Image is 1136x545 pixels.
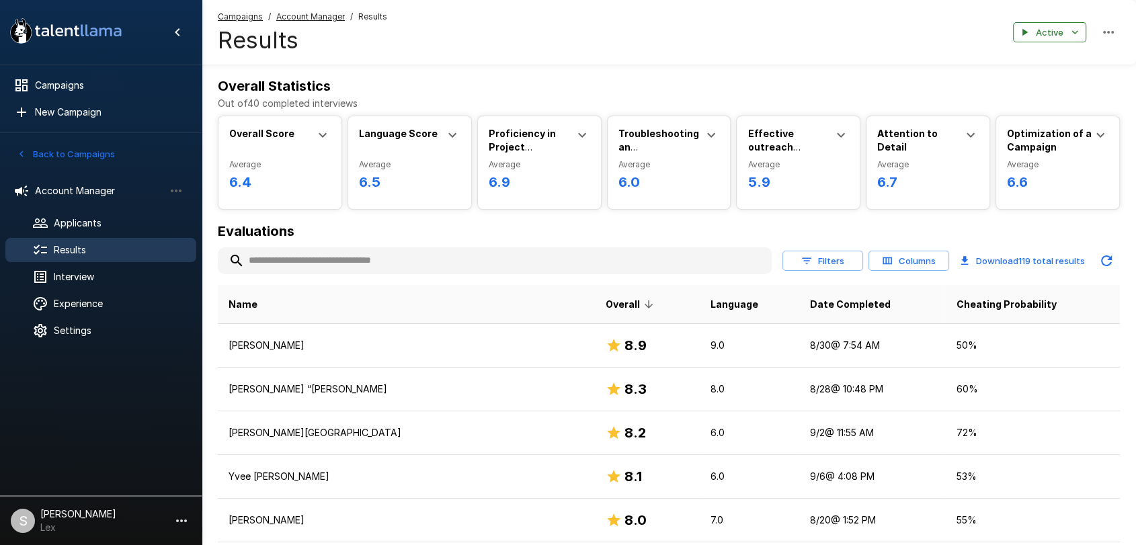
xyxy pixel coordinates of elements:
td: 9/6 @ 4:08 PM [799,455,946,499]
p: 6.0 [711,470,788,483]
p: Yvee [PERSON_NAME] [229,470,584,483]
b: Language Score [359,128,438,139]
b: Overall Score [229,128,294,139]
span: / [268,10,271,24]
p: [PERSON_NAME] [229,339,584,352]
p: Out of 40 completed interviews [218,97,1120,110]
span: Average [877,158,979,171]
span: Average [618,158,720,171]
u: Account Manager [276,11,345,22]
span: / [350,10,353,24]
h6: 8.3 [624,378,647,400]
h6: 6.4 [229,171,331,193]
p: 6.0 [711,426,788,439]
p: 53 % [956,470,1109,483]
h6: 6.7 [877,171,979,193]
p: 50 % [956,339,1109,352]
p: 8.0 [711,382,788,396]
h6: 5.9 [747,171,849,193]
b: Troubleshooting an Underperforming Campaign [618,128,702,179]
p: [PERSON_NAME] “[PERSON_NAME] [229,382,584,396]
h6: 6.6 [1007,171,1108,193]
h6: 8.1 [624,466,642,487]
h6: 8.2 [624,422,646,444]
p: 55 % [956,513,1109,527]
span: Average [359,158,460,171]
h6: 8.9 [624,335,647,356]
p: [PERSON_NAME][GEOGRAPHIC_DATA] [229,426,584,439]
p: 60 % [956,382,1109,396]
b: Attention to Detail [877,128,938,153]
button: Active [1013,22,1086,43]
b: Optimization of a Campaign [1007,128,1092,153]
td: 8/30 @ 7:54 AM [799,324,946,368]
td: 8/20 @ 1:52 PM [799,499,946,542]
b: Evaluations [218,223,294,239]
button: Updated Today - 4:18 PM [1093,247,1120,274]
span: Results [358,10,387,24]
span: Date Completed [810,296,891,312]
h6: 6.0 [618,171,720,193]
span: Average [229,158,331,171]
span: Average [747,158,849,171]
h4: Results [218,26,387,54]
td: 8/28 @ 10:48 PM [799,368,946,411]
p: 9.0 [711,339,788,352]
u: Campaigns [218,11,263,22]
p: 72 % [956,426,1109,439]
span: Average [1007,158,1108,171]
button: Download119 total results [955,247,1090,274]
h6: 6.5 [359,171,460,193]
span: Language [711,296,758,312]
span: Average [489,158,590,171]
b: Effective outreach messaging [747,128,802,166]
span: Overall [606,296,657,312]
p: 7.0 [711,513,788,527]
span: Cheating Probability [956,296,1056,312]
button: Columns [868,251,949,271]
b: Overall Statistics [218,78,331,94]
span: Name [229,296,257,312]
b: Proficiency in Project Management Tools and CRM [489,128,561,179]
h6: 8.0 [624,509,647,531]
td: 9/2 @ 11:55 AM [799,411,946,455]
button: Filters [782,251,863,271]
p: [PERSON_NAME] [229,513,584,527]
h6: 6.9 [489,171,590,193]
